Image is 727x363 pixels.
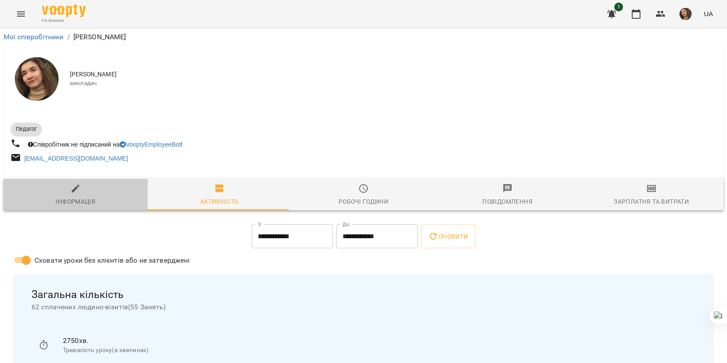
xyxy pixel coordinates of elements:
[42,4,86,17] img: Voopty Logo
[700,6,717,22] button: UA
[55,196,95,207] div: Інформація
[26,138,184,151] div: Співробітник не підписаний на !
[24,155,128,162] a: [EMAIL_ADDRESS][DOMAIN_NAME]
[42,18,86,24] span: For Business
[3,32,724,42] nav: breadcrumb
[614,3,623,11] span: 1
[482,196,533,207] div: Повідомлення
[15,57,59,101] img: Анастасія Іванова
[73,32,126,42] p: [PERSON_NAME]
[120,141,181,148] a: VooptyEmployeeBot
[421,224,475,249] button: Оновити
[3,33,64,41] a: Мої співробітники
[63,346,689,355] p: Тривалість уроку(в хвилинах)
[10,3,31,24] button: Menu
[10,125,42,133] span: Педагог
[200,196,239,207] div: Активність
[31,288,696,301] span: Загальна кількість
[679,8,692,20] img: e02786069a979debee2ecc2f3beb162c.jpeg
[31,302,696,312] span: 62 сплачених людино-візитів ( 55 Занять )
[339,196,388,207] div: Робочі години
[35,255,190,266] span: Сховати уроки без клієнтів або не затверджені
[704,9,713,18] span: UA
[70,79,717,88] span: викладач
[67,32,70,42] li: /
[428,231,468,242] span: Оновити
[614,196,689,207] div: Зарплатня та Витрати
[63,336,689,346] p: 2750 хв.
[70,70,717,79] span: [PERSON_NAME]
